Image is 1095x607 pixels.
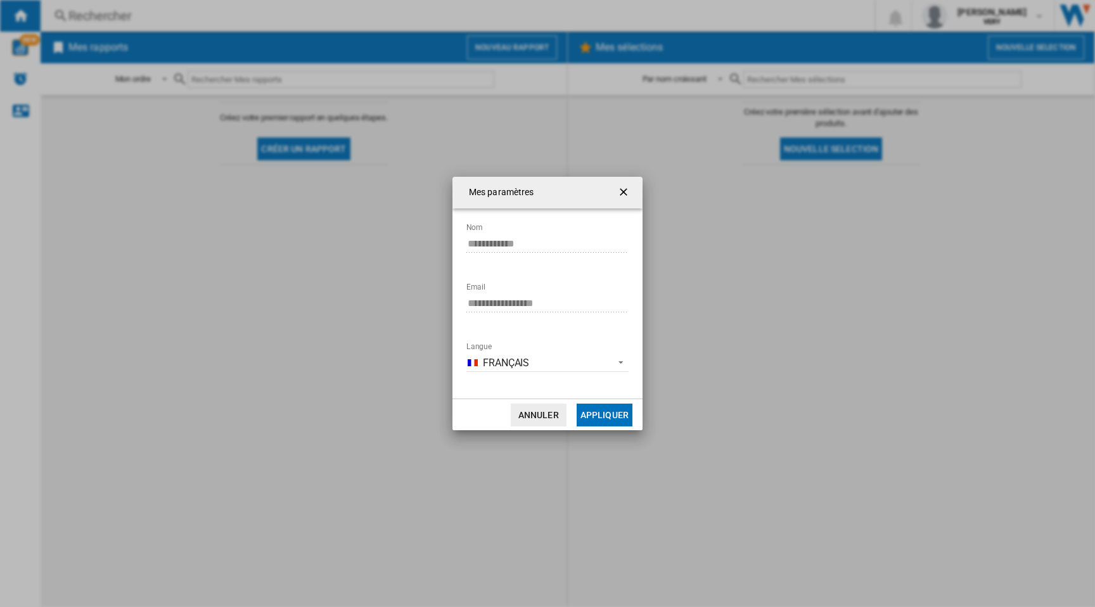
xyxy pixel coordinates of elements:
ng-md-icon: getI18NText('BUTTONS.CLOSE_DIALOG') [617,186,632,201]
md-select: Langue: Français [466,353,629,372]
span: Français [483,356,607,370]
button: getI18NText('BUTTONS.CLOSE_DIALOG') [612,180,637,205]
h4: Mes paramètres [463,186,534,199]
button: Annuler [511,404,567,426]
img: fr_FR.png [468,359,478,366]
button: Appliquer [577,404,632,426]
